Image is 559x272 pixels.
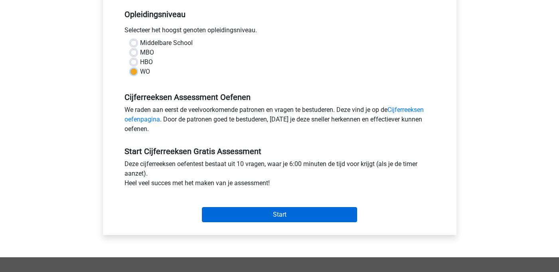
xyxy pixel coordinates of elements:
[124,92,435,102] h5: Cijferreeksen Assessment Oefenen
[140,67,150,76] label: WO
[119,25,441,38] div: Selecteer het hoogst genoten opleidingsniveau.
[119,159,441,191] div: Deze cijferreeksen oefentest bestaat uit 10 vragen, waar je 6:00 minuten de tijd voor krijgt (als...
[140,38,193,48] label: Middelbare School
[124,147,435,156] h5: Start Cijferreeksen Gratis Assessment
[202,207,357,222] input: Start
[119,105,441,137] div: We raden aan eerst de veelvoorkomende patronen en vragen te bestuderen. Deze vind je op de . Door...
[140,48,154,57] label: MBO
[124,6,435,22] h5: Opleidingsniveau
[140,57,153,67] label: HBO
